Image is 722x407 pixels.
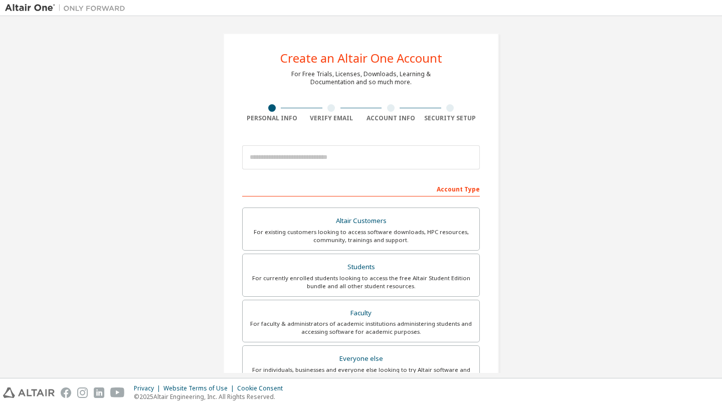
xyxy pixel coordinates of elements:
[302,114,362,122] div: Verify Email
[361,114,421,122] div: Account Info
[421,114,480,122] div: Security Setup
[110,387,125,398] img: youtube.svg
[242,114,302,122] div: Personal Info
[242,180,480,196] div: Account Type
[77,387,88,398] img: instagram.svg
[249,260,473,274] div: Students
[249,228,473,244] div: For existing customers looking to access software downloads, HPC resources, community, trainings ...
[291,70,431,86] div: For Free Trials, Licenses, Downloads, Learning & Documentation and so much more.
[249,214,473,228] div: Altair Customers
[249,320,473,336] div: For faculty & administrators of academic institutions administering students and accessing softwa...
[134,384,163,392] div: Privacy
[5,3,130,13] img: Altair One
[94,387,104,398] img: linkedin.svg
[237,384,289,392] div: Cookie Consent
[3,387,55,398] img: altair_logo.svg
[249,306,473,320] div: Faculty
[280,52,442,64] div: Create an Altair One Account
[249,274,473,290] div: For currently enrolled students looking to access the free Altair Student Edition bundle and all ...
[249,352,473,366] div: Everyone else
[134,392,289,401] p: © 2025 Altair Engineering, Inc. All Rights Reserved.
[163,384,237,392] div: Website Terms of Use
[61,387,71,398] img: facebook.svg
[249,366,473,382] div: For individuals, businesses and everyone else looking to try Altair software and explore our prod...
